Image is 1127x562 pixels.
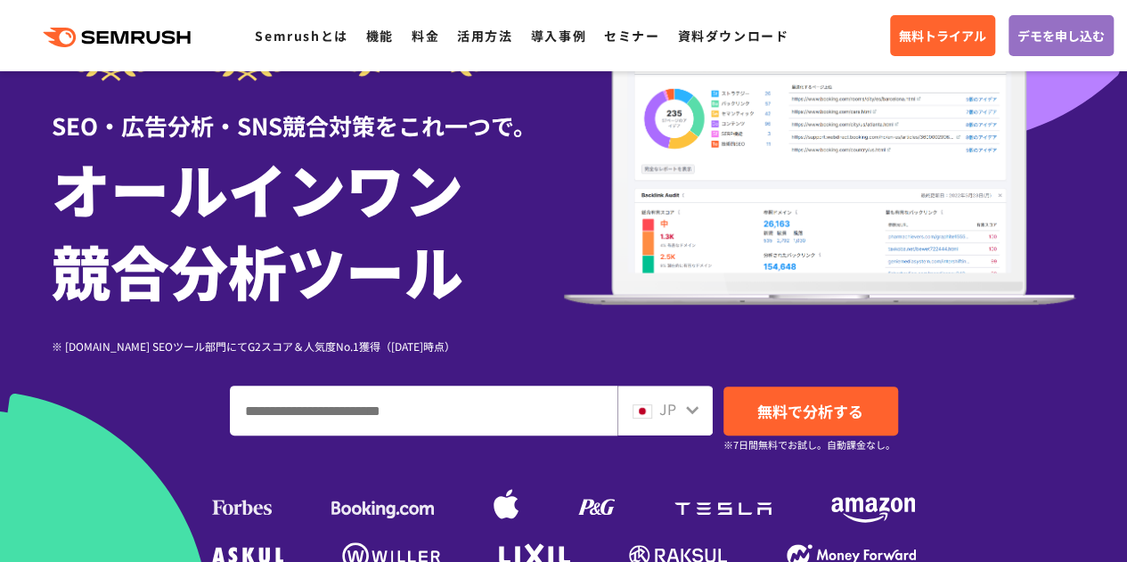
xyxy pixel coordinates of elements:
a: 無料トライアル [890,15,995,56]
a: セミナー [604,27,659,45]
a: 料金 [412,27,439,45]
h1: オールインワン 競合分析ツール [52,147,564,311]
div: ※ [DOMAIN_NAME] SEOツール部門にてG2スコア＆人気度No.1獲得（[DATE]時点） [52,338,564,354]
a: 資料ダウンロード [677,27,788,45]
span: 無料トライアル [899,26,986,45]
div: SEO・広告分析・SNS競合対策をこれ一つで。 [52,81,564,143]
span: デモを申し込む [1017,26,1105,45]
a: 機能 [366,27,394,45]
span: 無料で分析する [757,400,863,422]
small: ※7日間無料でお試し。自動課金なし。 [723,436,895,453]
input: ドメイン、キーワードまたはURLを入力してください [231,387,617,435]
a: 活用方法 [457,27,512,45]
span: JP [659,398,676,419]
a: 導入事例 [531,27,586,45]
a: Semrushとは [255,27,347,45]
a: 無料で分析する [723,387,898,436]
a: デモを申し込む [1009,15,1114,56]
